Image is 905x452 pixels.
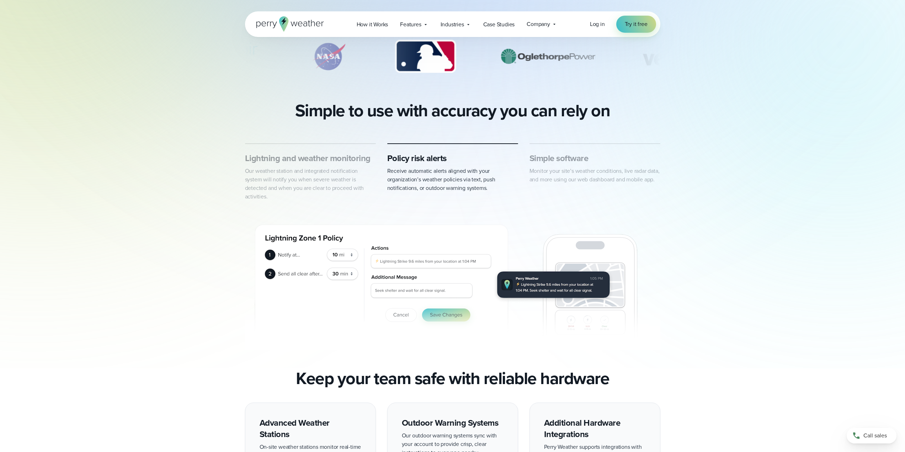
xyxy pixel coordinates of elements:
[296,368,609,388] h2: Keep your team safe with reliable hardware
[388,39,463,74] div: 16 of 69
[527,20,550,28] span: Company
[304,39,354,74] img: NASA.svg
[245,209,660,354] div: slideshow
[388,39,463,74] img: MLB.svg
[357,20,388,29] span: How it Works
[497,39,598,74] div: 17 of 69
[169,39,270,74] div: 14 of 69
[387,153,518,164] h3: Policy risk alerts
[483,20,515,29] span: Case Studies
[625,20,648,28] span: Try it free
[616,16,656,33] a: Try it free
[245,153,376,164] h3: Lightning and weather monitoring
[477,17,521,32] a: Case Studies
[245,39,660,78] div: slideshow
[529,167,660,184] p: Monitor your site’s weather conditions, live radar data, and more using our web dashboard and mob...
[632,39,733,74] div: 18 of 69
[863,431,887,440] span: Call sales
[245,167,376,201] p: Our weather station and integrated notification system will notify you when severe weather is det...
[245,209,660,354] div: 2 of 3
[169,39,270,74] img: Amazon-Air.svg
[304,39,354,74] div: 15 of 69
[441,20,464,29] span: Industries
[529,153,660,164] h3: Simple software
[400,20,421,29] span: Features
[295,101,610,121] h2: Simple to use with accuracy you can rely on
[497,39,598,74] img: Oglethorpe-Power.svg
[387,167,518,192] p: Receive automatic alerts aligned with your organization’s weather policies via text, push notific...
[590,20,605,28] a: Log in
[351,17,394,32] a: How it Works
[632,39,733,74] img: Verizon.svg
[847,428,896,443] a: Call sales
